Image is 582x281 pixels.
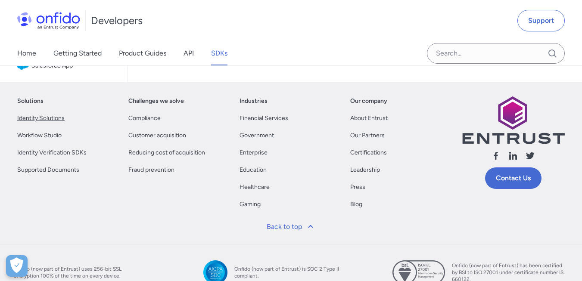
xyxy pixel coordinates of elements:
button: Open Preferences [6,255,28,277]
span: Salesforce App [31,60,117,72]
span: Onfido (now part of Entrust) uses 256-bit SSL encryption 100% of the time on every device. [14,266,126,279]
a: Support [517,10,565,31]
a: Industries [240,96,268,106]
a: Education [240,165,267,175]
svg: Follow us linkedin [508,151,518,161]
a: Contact Us [485,167,542,189]
svg: Follow us facebook [491,151,501,161]
a: Our company [350,96,387,106]
a: Fraud prevention [128,165,174,175]
h1: Developers [91,14,143,28]
a: Enterprise [240,148,268,158]
span: Onfido (now part of Entrust) is SOC 2 Type II compliant. [234,266,346,279]
a: Gaming [240,199,261,210]
a: Identity Solutions [17,113,65,124]
a: Government [240,130,274,141]
a: API [184,41,194,65]
a: IconSalesforce AppSalesforce App [14,56,120,75]
img: Entrust logo [461,96,565,144]
a: Our Partners [350,130,385,141]
a: Blog [350,199,362,210]
a: Healthcare [240,182,270,192]
a: Supported Documents [17,165,79,175]
div: Cookie Preferences [6,255,28,277]
a: Solutions [17,96,44,106]
a: Getting Started [53,41,102,65]
a: Product Guides [119,41,166,65]
a: Identity Verification SDKs [17,148,87,158]
a: Home [17,41,36,65]
a: Compliance [128,113,161,124]
a: Follow us facebook [491,151,501,164]
img: Onfido Logo [17,12,80,29]
a: Leadership [350,165,380,175]
a: Challenges we solve [128,96,184,106]
a: Financial Services [240,113,288,124]
a: Customer acquisition [128,130,186,141]
svg: Follow us X (Twitter) [525,151,535,161]
a: About Entrust [350,113,388,124]
a: Press [350,182,365,192]
a: SDKs [211,41,227,65]
a: Certifications [350,148,387,158]
a: Reducing cost of acquisition [128,148,205,158]
img: IconSalesforce App [17,60,31,72]
a: Workflow Studio [17,130,62,141]
a: Follow us linkedin [508,151,518,164]
a: Back to top [261,216,321,237]
input: Onfido search input field [427,43,565,64]
a: Follow us X (Twitter) [525,151,535,164]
